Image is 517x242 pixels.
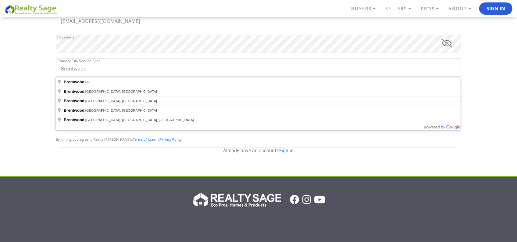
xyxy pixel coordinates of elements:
[419,3,447,14] a: PROS
[56,137,182,142] span: By joining you agree to Realty [PERSON_NAME]’s and
[64,89,84,94] span: Brentwood
[64,99,84,103] span: Brentwood
[5,4,59,15] img: REALTY SAGE
[447,3,479,14] a: ABOUT
[384,3,419,14] a: SELLERS
[57,59,101,63] label: Primary City Service Area
[85,118,194,122] span: [GEOGRAPHIC_DATA], [GEOGRAPHIC_DATA], [GEOGRAPHIC_DATA]
[64,108,84,113] span: Brentwood
[64,80,84,84] span: Brentwood
[479,2,512,15] button: Sign In
[85,99,157,103] span: [GEOGRAPHIC_DATA], [GEOGRAPHIC_DATA]
[60,147,457,154] p: Already have an account?
[192,191,281,208] img: Realty Sage Logo
[350,3,384,14] a: BUYERS
[133,137,154,142] a: Terms of Use
[279,148,294,154] a: Sign in
[64,117,84,122] span: Brentwood
[160,137,182,142] a: Privacy Policy
[57,35,74,39] label: Password
[85,80,90,84] span: UK
[85,90,157,93] span: [GEOGRAPHIC_DATA], [GEOGRAPHIC_DATA]
[85,109,157,112] span: [GEOGRAPHIC_DATA], [GEOGRAPHIC_DATA]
